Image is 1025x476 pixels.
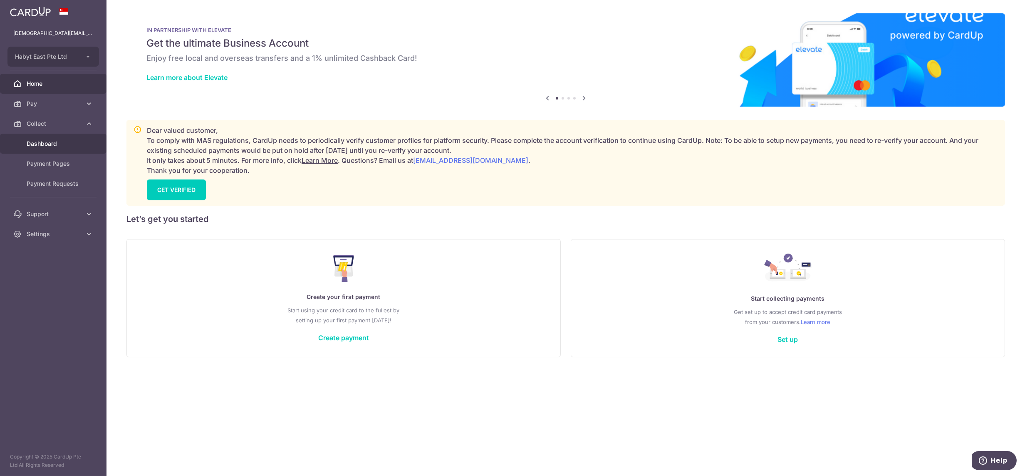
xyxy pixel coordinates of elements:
[15,52,77,61] span: Habyt East Pte Ltd
[144,292,544,302] p: Create your first payment
[588,294,988,304] p: Start collecting payments
[147,179,206,200] a: GET VERIFIED
[588,307,988,327] p: Get set up to accept credit card payments from your customers.
[801,317,831,327] a: Learn more
[27,179,82,188] span: Payment Requests
[7,47,99,67] button: Habyt East Pte Ltd
[972,451,1017,472] iframe: Opens a widget where you can find more information
[146,73,228,82] a: Learn more about Elevate
[146,37,985,50] h5: Get the ultimate Business Account
[333,255,354,282] img: Make Payment
[144,305,544,325] p: Start using your credit card to the fullest by setting up your first payment [DATE]!
[126,212,1005,226] h5: Let’s get you started
[778,335,798,344] a: Set up
[27,100,82,108] span: Pay
[27,120,82,128] span: Collect
[27,159,82,168] span: Payment Pages
[27,80,82,88] span: Home
[302,156,338,164] a: Learn More
[147,125,998,175] p: Dear valued customer, To comply with MAS regulations, CardUp needs to periodically verify custome...
[764,254,812,284] img: Collect Payment
[10,7,51,17] img: CardUp
[27,140,82,148] span: Dashboard
[27,230,82,238] span: Settings
[146,27,985,33] p: IN PARTNERSHIP WITH ELEVATE
[126,13,1005,107] img: Renovation banner
[318,334,369,342] a: Create payment
[146,53,985,63] h6: Enjoy free local and overseas transfers and a 1% unlimited Cashback Card!
[27,210,82,218] span: Support
[13,29,93,37] p: [DEMOGRAPHIC_DATA][EMAIL_ADDRESS][DOMAIN_NAME]
[413,156,528,164] a: [EMAIL_ADDRESS][DOMAIN_NAME]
